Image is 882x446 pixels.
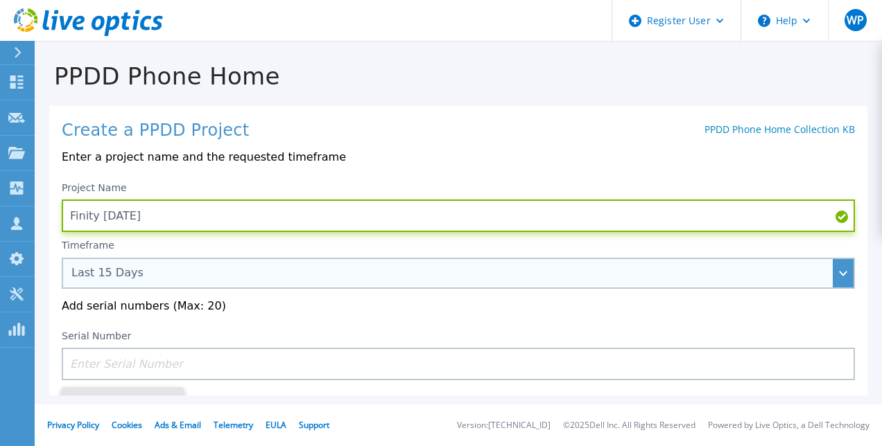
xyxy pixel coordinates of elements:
[62,121,249,141] h1: Create a PPDD Project
[563,421,695,430] li: © 2025 Dell Inc. All Rights Reserved
[35,63,882,90] h1: PPDD Phone Home
[708,421,870,430] li: Powered by Live Optics, a Dell Technology
[457,421,551,430] li: Version: [TECHNICAL_ID]
[266,419,286,431] a: EULA
[214,419,253,431] a: Telemetry
[299,419,329,431] a: Support
[62,331,131,341] label: Serial Number
[62,240,114,251] label: Timeframe
[62,199,855,232] input: Enter Project Name
[155,419,201,431] a: Ads & Email
[112,419,142,431] a: Cookies
[47,419,99,431] a: Privacy Policy
[71,267,830,279] div: Last 15 Days
[704,123,855,136] a: PPDD Phone Home Collection KB
[62,348,855,380] input: Enter Serial Number
[62,387,184,418] button: Add
[62,183,127,193] label: Project Name
[62,300,855,312] p: Add serial numbers (Max: 20)
[847,15,864,26] span: WP
[62,151,855,163] p: Enter a project name and the requested timeframe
